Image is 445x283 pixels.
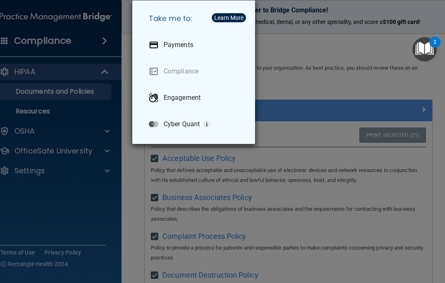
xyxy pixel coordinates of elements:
p: Engagement [164,94,201,102]
a: Cyber Quant [142,113,248,136]
a: Compliance [142,60,248,83]
div: Learn More [214,15,244,21]
p: Payments [164,41,193,49]
a: Payments [142,33,248,57]
a: Engagement [142,86,248,109]
button: Learn More [212,13,246,22]
h5: Take me to: [142,7,248,30]
div: 2 [433,42,436,53]
p: Cyber Quant [164,120,200,128]
button: Open Resource Center, 2 new notifications [412,37,437,61]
